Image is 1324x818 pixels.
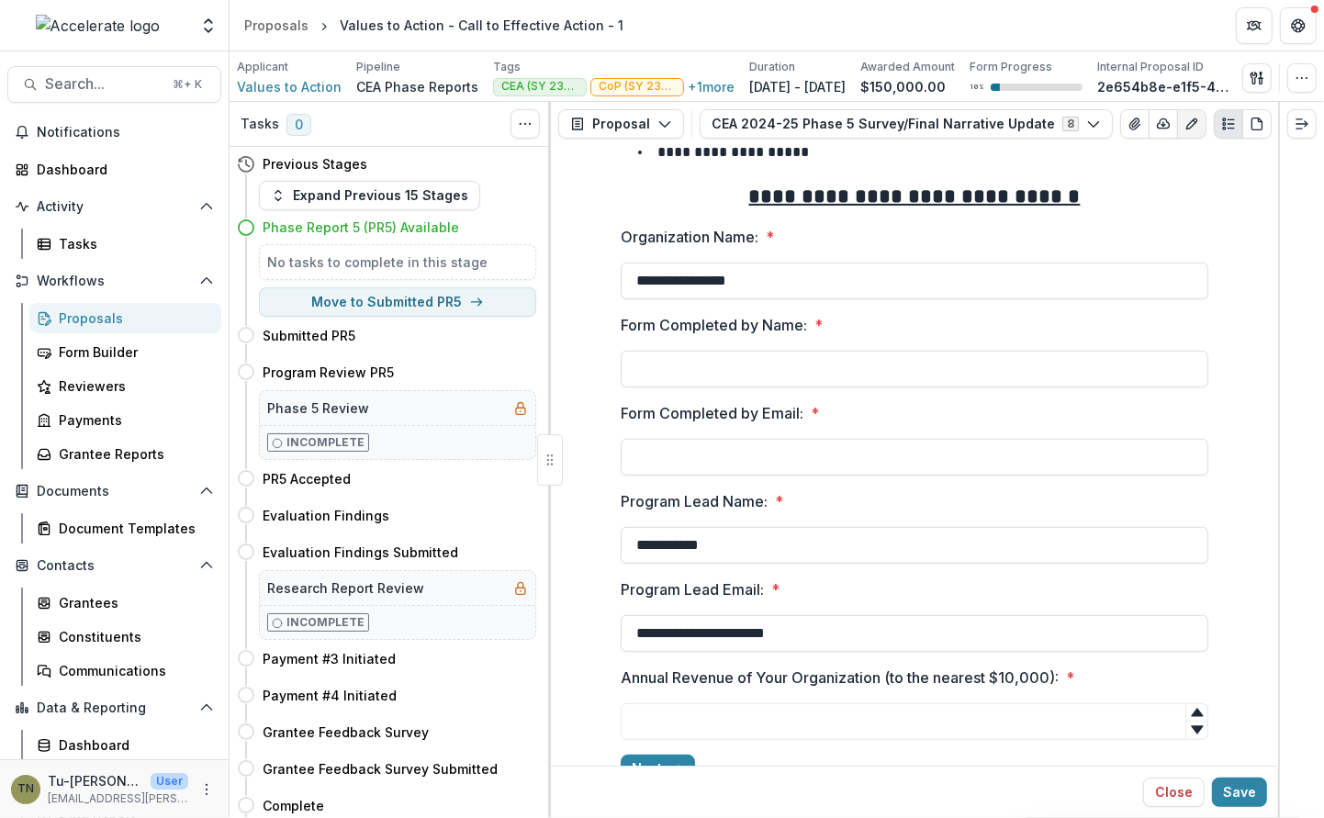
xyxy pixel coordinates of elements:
[263,543,458,562] h4: Evaluation Findings Submitted
[237,12,631,39] nav: breadcrumb
[286,434,365,451] p: Incomplete
[621,226,758,248] p: Organization Name:
[621,402,803,424] p: Form Completed by Email:
[7,693,221,723] button: Open Data & Reporting
[259,181,480,210] button: Expand Previous 15 Stages
[621,578,764,600] p: Program Lead Email:
[59,444,207,464] div: Grantee Reports
[263,796,324,815] h4: Complete
[237,77,342,96] span: Values to Action
[1287,109,1317,139] button: Expand right
[59,661,207,680] div: Communications
[29,730,221,760] a: Dashboard
[196,779,218,801] button: More
[7,154,221,185] a: Dashboard
[263,759,498,779] h4: Grantee Feedback Survey Submitted
[267,398,369,418] h5: Phase 5 Review
[59,735,207,755] div: Dashboard
[36,15,161,37] img: Accelerate logo
[340,16,623,35] div: Values to Action - Call to Effective Action - 1
[37,160,207,179] div: Dashboard
[48,771,143,790] p: Tu-[PERSON_NAME]
[267,578,424,598] h5: Research Report Review
[263,326,355,345] h4: Submitted PR5
[511,109,540,139] button: Toggle View Cancelled Tasks
[621,755,695,784] button: Next
[59,410,207,430] div: Payments
[151,773,188,790] p: User
[7,192,221,221] button: Open Activity
[621,314,807,336] p: Form Completed by Name:
[7,551,221,580] button: Open Contacts
[7,66,221,103] button: Search...
[970,81,983,94] p: 10 %
[860,59,955,75] p: Awarded Amount
[48,790,188,807] p: [EMAIL_ADDRESS][PERSON_NAME][DOMAIN_NAME]
[37,700,192,716] span: Data & Reporting
[59,342,207,362] div: Form Builder
[1120,109,1150,139] button: View Attached Files
[29,513,221,543] a: Document Templates
[29,371,221,401] a: Reviewers
[263,686,397,705] h4: Payment #4 Initiated
[263,218,459,237] h4: Phase Report 5 (PR5) Available
[970,59,1052,75] p: Form Progress
[17,783,34,795] div: Tu-Quyen Nguyen
[59,519,207,538] div: Document Templates
[263,154,367,174] h4: Previous Stages
[237,59,288,75] p: Applicant
[621,490,768,512] p: Program Lead Name:
[237,12,316,39] a: Proposals
[1143,778,1205,807] button: Close
[621,667,1059,689] p: Annual Revenue of Your Organization (to the nearest $10,000):
[688,79,735,95] button: +1more
[860,77,946,96] p: $150,000.00
[37,558,192,574] span: Contacts
[37,125,214,140] span: Notifications
[7,118,221,147] button: Notifications
[37,199,192,215] span: Activity
[59,234,207,253] div: Tasks
[1097,77,1235,96] p: 2e654b8e-e1f5-471b-8f64-0a4257ed6c43
[59,627,207,646] div: Constituents
[267,252,528,272] h5: No tasks to complete in this stage
[59,308,207,328] div: Proposals
[244,16,309,35] div: Proposals
[599,80,676,93] span: CoP (SY 23-24)
[263,506,389,525] h4: Evaluation Findings
[749,59,795,75] p: Duration
[196,7,221,44] button: Open entity switcher
[286,114,311,136] span: 0
[263,723,429,742] h4: Grantee Feedback Survey
[1177,109,1206,139] button: Edit as form
[29,229,221,259] a: Tasks
[169,74,206,95] div: ⌘ + K
[493,59,521,75] p: Tags
[501,80,578,93] span: CEA (SY 23-24)
[29,405,221,435] a: Payments
[1242,109,1272,139] button: PDF view
[37,484,192,499] span: Documents
[29,439,221,469] a: Grantee Reports
[29,303,221,333] a: Proposals
[1280,7,1317,44] button: Get Help
[263,469,351,488] h4: PR5 Accepted
[263,363,394,382] h4: Program Review PR5
[7,476,221,506] button: Open Documents
[286,614,365,631] p: Incomplete
[29,622,221,652] a: Constituents
[700,109,1113,139] button: CEA 2024-25 Phase 5 Survey/Final Narrative Update8
[263,649,396,668] h4: Payment #3 Initiated
[1214,109,1243,139] button: Plaintext view
[37,274,192,289] span: Workflows
[749,77,846,96] p: [DATE] - [DATE]
[59,376,207,396] div: Reviewers
[45,75,162,93] span: Search...
[7,266,221,296] button: Open Workflows
[59,593,207,612] div: Grantees
[29,656,221,686] a: Communications
[1236,7,1273,44] button: Partners
[259,287,536,317] button: Move to Submitted PR5
[356,59,400,75] p: Pipeline
[356,77,478,96] p: CEA Phase Reports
